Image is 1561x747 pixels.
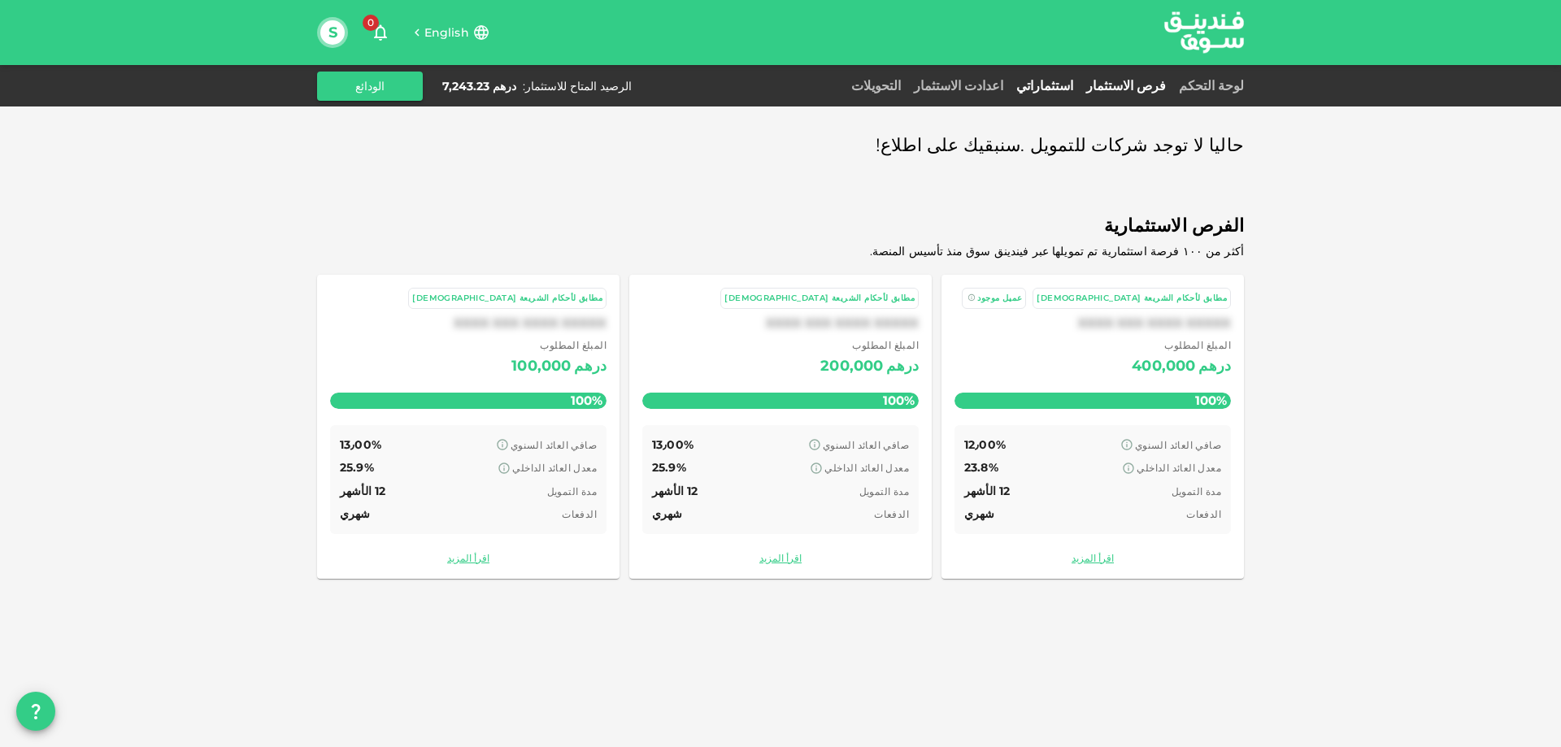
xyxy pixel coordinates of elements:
span: صافي العائد السنوي [823,439,909,451]
a: استثماراتي [1010,78,1080,93]
span: الدفعات [1186,508,1221,520]
div: 100,000 [511,354,571,380]
span: 13٫00% [652,437,694,452]
span: مدة التمويل [547,485,597,497]
span: المبلغ المطلوب [1132,337,1231,354]
span: الدفعات [874,508,909,520]
span: 0 [363,15,379,31]
div: مطابق لأحكام الشريعة [DEMOGRAPHIC_DATA] [1037,292,1227,306]
button: 0 [364,16,397,49]
span: 25.9% [652,460,686,475]
span: 100% [567,389,607,412]
div: XXXX XXX XXXX XXXXX [330,315,607,331]
a: اقرأ المزيد [330,550,607,566]
a: اقرأ المزيد [954,550,1231,566]
a: اقرأ المزيد [642,550,919,566]
button: question [16,692,55,731]
span: 13٫00% [340,437,381,452]
div: درهم [574,354,607,380]
span: English [424,25,469,40]
span: مدة التمويل [859,485,909,497]
span: أكثر من ١٠٠ فرصة استثمارية تم تمويلها عبر فيندينق سوق منذ تأسيس المنصة. [870,244,1244,258]
span: 100% [879,389,919,412]
div: درهم [1198,354,1231,380]
span: 25.9% [340,460,374,475]
span: 12 الأشهر [652,484,698,498]
button: الودائع [317,72,423,101]
a: التحويلات [845,78,907,93]
a: فرص الاستثمار [1080,78,1172,93]
a: logo [1164,1,1244,63]
span: 12 الأشهر [340,484,385,498]
a: مطابق لأحكام الشريعة [DEMOGRAPHIC_DATA]XXXX XXX XXXX XXXXX المبلغ المطلوب درهم100,000100% صافي ال... [317,275,620,579]
span: مدة التمويل [1172,485,1221,497]
div: 400,000 [1132,354,1195,380]
span: صافي العائد السنوي [511,439,597,451]
a: مطابق لأحكام الشريعة [DEMOGRAPHIC_DATA] عميل موجودXXXX XXX XXXX XXXXX المبلغ المطلوب درهم400,0001... [941,275,1244,579]
div: مطابق لأحكام الشريعة [DEMOGRAPHIC_DATA] [412,292,602,306]
span: 12 الأشهر [964,484,1010,498]
span: معدل العائد الداخلي [512,462,597,474]
button: S [320,20,345,45]
span: معدل العائد الداخلي [824,462,909,474]
div: درهم 7,243.23 [442,78,516,94]
a: اعدادت الاستثمار [907,78,1010,93]
span: شهري [964,506,995,521]
span: الدفعات [562,508,597,520]
div: الرصيد المتاح للاستثمار : [523,78,632,94]
span: معدل العائد الداخلي [1137,462,1221,474]
span: شهري [340,506,371,521]
span: 23.8% [964,460,998,475]
div: درهم [886,354,919,380]
img: logo [1143,1,1265,63]
span: المبلغ المطلوب [820,337,919,354]
div: XXXX XXX XXXX XXXXX [954,315,1231,331]
span: المبلغ المطلوب [511,337,607,354]
span: حاليا لا توجد شركات للتمويل .سنبقيك على اطلاع! [876,130,1244,162]
span: 12٫00% [964,437,1006,452]
a: مطابق لأحكام الشريعة [DEMOGRAPHIC_DATA]XXXX XXX XXXX XXXXX المبلغ المطلوب درهم200,000100% صافي ال... [629,275,932,579]
span: عميل موجود [977,293,1022,303]
a: لوحة التحكم [1172,78,1244,93]
span: الفرص الاستثمارية [317,211,1244,242]
div: XXXX XXX XXXX XXXXX [642,315,919,331]
span: 100% [1191,389,1231,412]
span: صافي العائد السنوي [1135,439,1221,451]
span: شهري [652,506,683,521]
div: مطابق لأحكام الشريعة [DEMOGRAPHIC_DATA] [724,292,915,306]
div: 200,000 [820,354,883,380]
